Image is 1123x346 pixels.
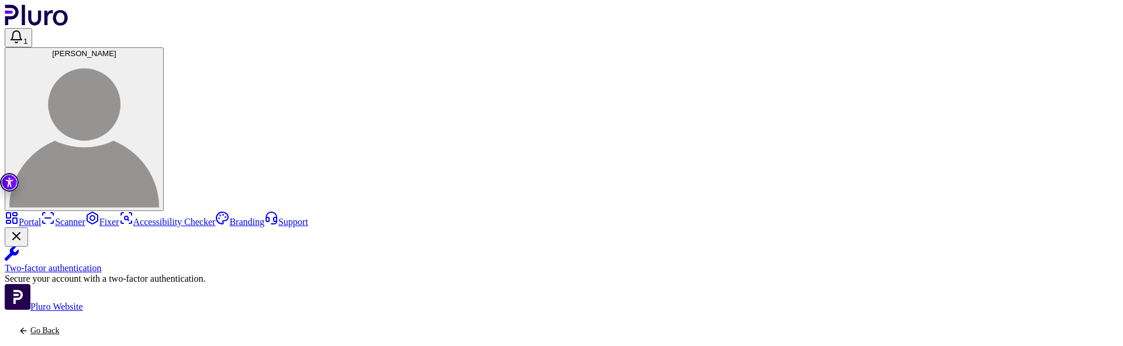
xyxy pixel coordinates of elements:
button: Open notifications, you have 1 new notifications [5,28,32,47]
a: Support [264,217,308,227]
button: [PERSON_NAME]zach sigal [5,47,164,211]
span: 1 [23,37,27,46]
aside: Sidebar menu [5,211,1118,312]
a: Accessibility Checker [119,217,216,227]
a: Portal [5,217,41,227]
a: Back to previous screen [19,326,98,335]
a: Fixer [85,217,119,227]
a: Two-factor authentication [5,247,1118,274]
img: zach sigal [9,58,159,207]
a: Logo [5,18,68,27]
div: Two-factor authentication [5,263,1118,274]
div: Secure your account with a two-factor authentication. [5,274,1118,284]
a: Scanner [41,217,85,227]
span: [PERSON_NAME] [52,49,116,58]
button: Close Two-factor authentication notification [5,227,28,247]
a: Open Pluro Website [5,302,83,312]
a: Branding [215,217,264,227]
